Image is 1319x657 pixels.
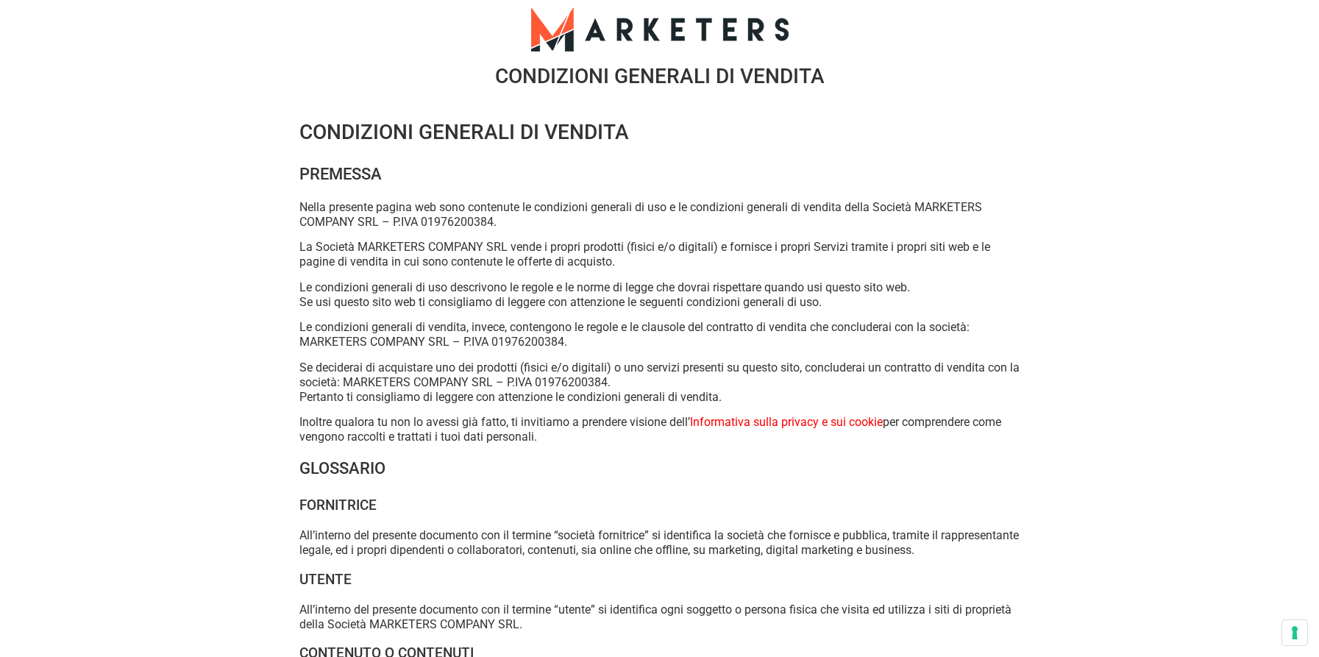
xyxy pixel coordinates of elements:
p: La Società MARKETERS COMPANY SRL vende i propri prodotti (fisici e/o digitali) e fornisce i propr... [299,240,1020,269]
h3: PREMESSA [299,160,1020,188]
h4: UTENTE [299,569,1020,591]
h2: CONDIZIONI GENERALI DI VENDITA [299,116,1020,149]
p: Le condizioni generali di uso descrivono le regole e le norme di legge che dovrai rispettare quan... [299,280,1020,310]
p: Se deciderai di acquistare uno dei prodotti (fisici e/o digitali) o uno servizi presenti su quest... [299,361,1020,405]
p: All’interno del presente documento con il termine “società fornitrice” si identifica la società c... [299,528,1020,558]
h3: GLOSSARIO [299,455,1020,483]
p: All’interno del presente documento con il termine “utente” si identifica ogni soggetto o persona ... [299,603,1020,632]
p: Le condizioni generali di vendita, invece, contengono le regole e le clausole del contratto di ve... [299,320,1020,349]
p: Nella presente pagina web sono contenute le condizioni generali di uso e le condizioni generali d... [299,200,1020,230]
h2: CONDIZIONI GENERALI DI VENDITA [248,66,1072,87]
h4: FORNITRICE [299,494,1020,516]
p: Inoltre qualora tu non lo avessi già fatto, ti invitiamo a prendere visione dell’ per comprendere... [299,415,1020,444]
a: Informativa sulla privacy e sui cookie [690,415,883,429]
button: Le tue preferenze relative al consenso per le tecnologie di tracciamento [1282,620,1307,645]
